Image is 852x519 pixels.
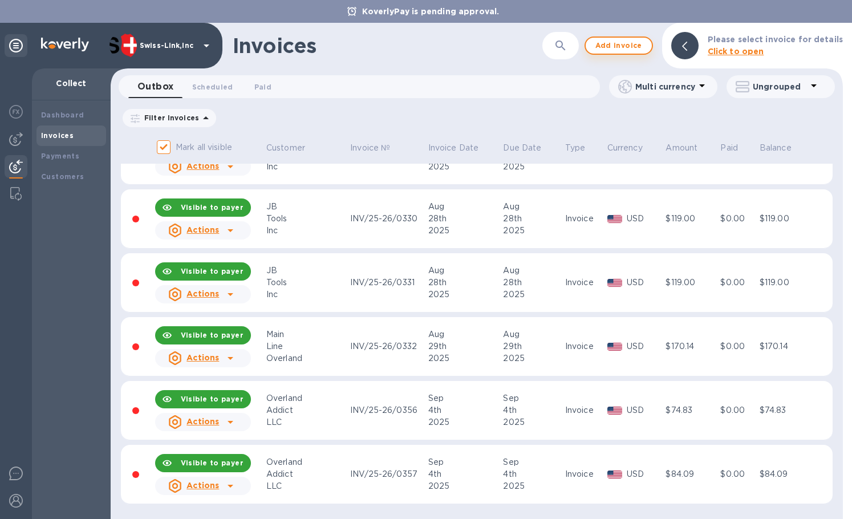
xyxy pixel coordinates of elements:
[666,404,717,416] div: $74.83
[428,277,500,289] div: 28th
[266,161,347,173] div: Inc
[266,468,347,480] div: Addict
[350,213,425,225] div: INV/25-26/0330
[428,142,494,154] span: Invoice Date
[428,352,500,364] div: 2025
[254,81,271,93] span: Paid
[428,340,500,352] div: 29th
[666,142,712,154] span: Amount
[565,468,604,480] div: Invoice
[41,131,74,140] b: Invoices
[350,277,425,289] div: INV/25-26/0331
[428,265,500,277] div: Aug
[5,34,27,57] div: Unpin categories
[607,471,623,479] img: USD
[266,201,347,213] div: JB
[181,331,244,339] b: Visible to payer
[186,481,219,490] u: Actions
[266,340,347,352] div: Line
[428,468,500,480] div: 4th
[266,213,347,225] div: Tools
[428,404,500,416] div: 4th
[760,340,811,352] div: $170.14
[503,225,561,237] div: 2025
[565,277,604,289] div: Invoice
[585,37,653,55] button: Add invoice
[266,392,347,404] div: Overland
[503,201,561,213] div: Aug
[350,340,425,352] div: INV/25-26/0332
[350,404,425,416] div: INV/25-26/0356
[503,213,561,225] div: 28th
[503,468,561,480] div: 4th
[627,340,662,352] p: USD
[428,213,500,225] div: 28th
[266,329,347,340] div: Main
[266,480,347,492] div: LLC
[760,142,806,154] span: Balance
[607,215,623,223] img: USD
[428,289,500,301] div: 2025
[607,407,623,415] img: USD
[565,142,601,154] span: Type
[266,142,320,154] span: Customer
[41,172,84,181] b: Customers
[760,213,811,225] div: $119.00
[635,81,695,92] p: Multi currency
[503,416,561,428] div: 2025
[760,468,811,480] div: $84.09
[181,395,244,403] b: Visible to payer
[41,111,84,119] b: Dashboard
[137,79,174,95] span: Outbox
[356,6,505,17] p: KoverlyPay is pending approval.
[192,81,233,93] span: Scheduled
[720,404,756,416] div: $0.00
[760,277,811,289] div: $119.00
[666,277,717,289] div: $119.00
[266,416,347,428] div: LLC
[565,404,604,416] div: Invoice
[186,225,219,234] u: Actions
[41,152,79,160] b: Payments
[565,213,604,225] div: Invoice
[503,392,561,404] div: Sep
[627,404,662,416] p: USD
[266,352,347,364] div: Overland
[428,456,500,468] div: Sep
[181,267,244,275] b: Visible to payer
[503,340,561,352] div: 29th
[708,47,764,56] b: Click to open
[428,161,500,173] div: 2025
[41,38,89,51] img: Logo
[41,78,102,89] p: Collect
[233,34,317,58] h1: Invoices
[720,340,756,352] div: $0.00
[760,142,792,154] p: Balance
[503,277,561,289] div: 28th
[428,201,500,213] div: Aug
[186,353,219,362] u: Actions
[503,456,561,468] div: Sep
[666,340,717,352] div: $170.14
[266,404,347,416] div: Addict
[503,352,561,364] div: 2025
[607,142,643,154] p: Currency
[565,142,586,154] p: Type
[350,142,390,154] p: Invoice №
[595,39,643,52] span: Add invoice
[503,289,561,301] div: 2025
[720,142,738,154] p: Paid
[181,459,244,467] b: Visible to payer
[503,142,541,154] p: Due Date
[720,142,753,154] span: Paid
[266,456,347,468] div: Overland
[266,142,305,154] p: Customer
[565,340,604,352] div: Invoice
[666,468,717,480] div: $84.09
[428,329,500,340] div: Aug
[266,225,347,237] div: Inc
[181,203,244,212] b: Visible to payer
[503,480,561,492] div: 2025
[186,161,219,171] u: Actions
[140,113,199,123] p: Filter Invoices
